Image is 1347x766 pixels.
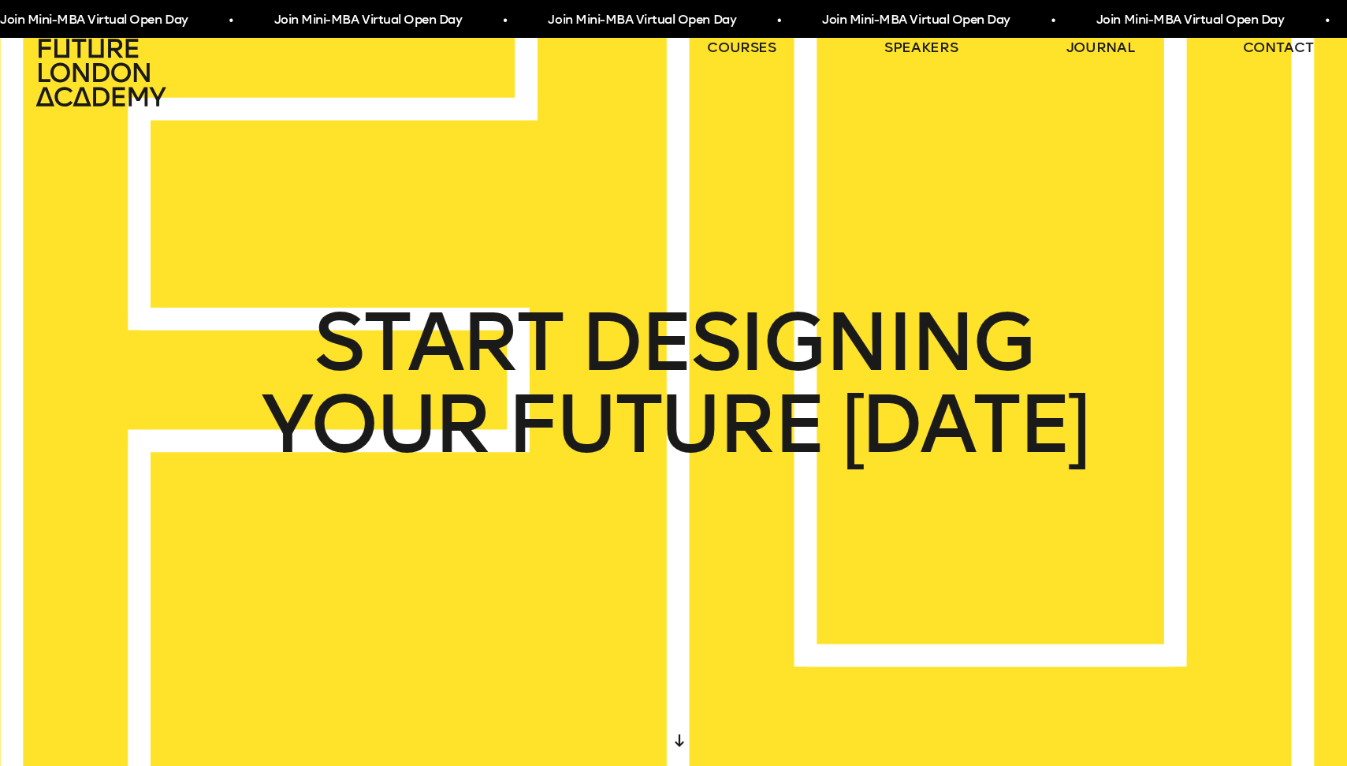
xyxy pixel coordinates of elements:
[506,383,823,465] span: FUTURE
[1051,6,1055,35] span: •
[884,38,958,57] a: speakers
[841,383,1087,465] span: [DATE]
[260,383,488,465] span: YOUR
[1066,38,1135,57] a: journal
[777,6,781,35] span: •
[229,6,233,35] span: •
[503,6,507,35] span: •
[1326,6,1330,35] span: •
[313,301,561,383] span: START
[1243,38,1314,57] a: contact
[707,38,776,57] a: courses
[579,301,1033,383] span: DESIGNING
